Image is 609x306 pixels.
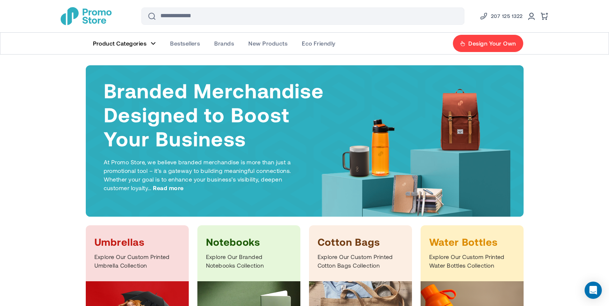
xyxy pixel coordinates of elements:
span: New Products [248,40,287,47]
h1: Branded Merchandise Designed to Boost Your Business [104,78,325,151]
a: Bestsellers [163,33,207,54]
a: store logo [61,7,112,25]
span: Product Categories [93,40,147,47]
h3: Notebooks [206,235,292,248]
h3: Cotton Bags [318,235,403,248]
span: Bestsellers [170,40,200,47]
span: Read more [153,184,183,192]
button: Search [143,8,160,25]
p: Explore Our Custom Printed Umbrella Collection [94,253,180,270]
span: At Promo Store, we believe branded merchandise is more than just a promotional tool – it’s a gate... [104,159,291,191]
a: Product Categories [86,33,163,54]
span: Brands [214,40,234,47]
h3: Umbrellas [94,235,180,248]
p: Explore Our Branded Notebooks Collection [206,253,292,270]
a: Phone [479,12,523,20]
span: Eco Friendly [302,40,336,47]
span: 207 125 1322 [491,12,523,20]
img: Products [317,86,518,231]
div: Open Intercom Messenger [585,282,602,299]
p: Explore Our Custom Printed Cotton Bags Collection [318,253,403,270]
img: Promotional Merchandise [61,7,112,25]
p: Explore Our Custom Printed Water Bottles Collection [429,253,515,270]
span: Design Your Own [468,40,516,47]
a: Design Your Own [453,34,523,52]
a: Brands [207,33,241,54]
h3: Water Bottles [429,235,515,248]
a: New Products [241,33,295,54]
a: Eco Friendly [295,33,343,54]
